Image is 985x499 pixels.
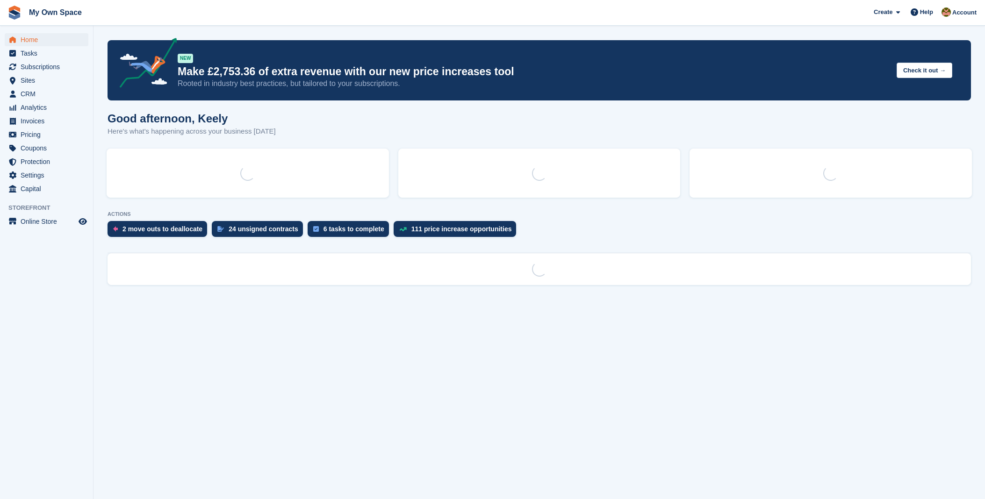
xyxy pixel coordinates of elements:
p: Here's what's happening across your business [DATE] [108,126,276,137]
span: Tasks [21,47,77,60]
span: Analytics [21,101,77,114]
div: NEW [178,54,193,63]
span: Pricing [21,128,77,141]
a: menu [5,215,88,228]
a: My Own Space [25,5,86,20]
h1: Good afternoon, Keely [108,112,276,125]
a: 2 move outs to deallocate [108,221,212,242]
p: Make £2,753.36 of extra revenue with our new price increases tool [178,65,889,78]
a: menu [5,74,88,87]
img: task-75834270c22a3079a89374b754ae025e5fb1db73e45f91037f5363f120a921f8.svg [313,226,319,232]
span: Storefront [8,203,93,213]
span: Coupons [21,142,77,155]
img: stora-icon-8386f47178a22dfd0bd8f6a31ec36ba5ce8667c1dd55bd0f319d3a0aa187defe.svg [7,6,22,20]
a: 6 tasks to complete [308,221,394,242]
img: contract_signature_icon-13c848040528278c33f63329250d36e43548de30e8caae1d1a13099fd9432cc5.svg [217,226,224,232]
span: CRM [21,87,77,100]
a: menu [5,169,88,182]
span: Capital [21,182,77,195]
div: 6 tasks to complete [324,225,384,233]
img: Keely Collin [942,7,951,17]
a: menu [5,182,88,195]
a: Preview store [77,216,88,227]
a: menu [5,47,88,60]
span: Help [920,7,933,17]
a: menu [5,128,88,141]
button: Check it out → [897,63,952,78]
p: Rooted in industry best practices, but tailored to your subscriptions. [178,78,889,89]
img: price_increase_opportunities-93ffe204e8149a01c8c9dc8f82e8f89637d9d84a8eef4429ea346261dce0b2c0.svg [399,227,407,231]
div: 111 price increase opportunities [411,225,512,233]
a: menu [5,142,88,155]
a: menu [5,114,88,128]
a: menu [5,155,88,168]
span: Subscriptions [21,60,77,73]
span: Settings [21,169,77,182]
span: Protection [21,155,77,168]
a: menu [5,33,88,46]
span: Create [874,7,892,17]
div: 2 move outs to deallocate [122,225,202,233]
span: Account [952,8,977,17]
span: Sites [21,74,77,87]
img: price-adjustments-announcement-icon-8257ccfd72463d97f412b2fc003d46551f7dbcb40ab6d574587a9cd5c0d94... [112,38,177,91]
div: 24 unsigned contracts [229,225,298,233]
a: 24 unsigned contracts [212,221,308,242]
a: menu [5,60,88,73]
img: move_outs_to_deallocate_icon-f764333ba52eb49d3ac5e1228854f67142a1ed5810a6f6cc68b1a99e826820c5.svg [113,226,118,232]
span: Invoices [21,114,77,128]
span: Online Store [21,215,77,228]
a: 111 price increase opportunities [394,221,521,242]
span: Home [21,33,77,46]
p: ACTIONS [108,211,971,217]
a: menu [5,101,88,114]
a: menu [5,87,88,100]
